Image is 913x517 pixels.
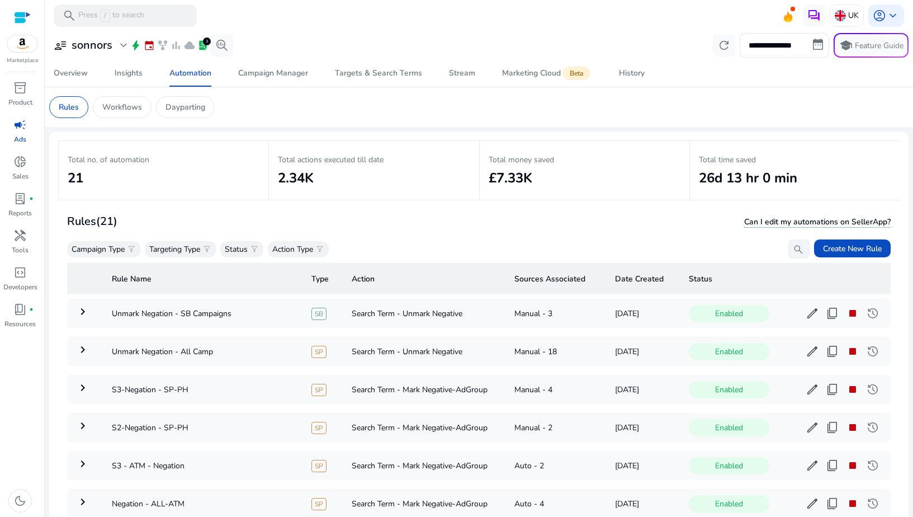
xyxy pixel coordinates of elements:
[203,37,211,45] div: 3
[13,229,27,242] span: handyman
[343,375,506,404] td: Search Term - Mark Negative-AdGroup
[844,419,862,436] button: stop
[824,419,841,436] button: content_copy
[13,81,27,95] span: inventory_2
[806,497,819,510] span: edit
[197,40,209,51] span: lab_profile
[806,307,819,320] span: edit
[103,299,302,328] td: Unmark Negation - SB Campaigns
[844,457,862,474] button: stop
[505,263,605,294] th: Sources Associated
[864,495,882,513] button: history
[514,422,597,434] div: Manual - 2
[824,342,841,360] button: content_copy
[864,304,882,322] button: history
[117,39,130,52] span: expand_more
[68,154,259,166] p: Total no. of automation
[864,457,882,474] button: history
[514,308,597,319] div: Manual - 3
[302,263,343,294] th: Type
[803,457,821,474] button: edit
[866,497,879,510] span: history
[689,305,769,322] span: Enabled
[514,498,597,510] div: Auto - 4
[844,380,862,398] button: stop
[514,460,597,472] div: Auto - 2
[157,40,168,51] span: family_history
[13,303,27,316] span: book_4
[835,10,846,21] img: uk.svg
[76,343,89,356] mat-icon: keyboard_arrow_right
[103,451,302,480] td: S3 - ATM - Negation
[886,9,900,22] span: keyboard_arrow_down
[103,337,302,366] td: Unmark Negation - All Camp
[76,495,89,509] mat-icon: keyboard_arrow_right
[278,170,470,186] h2: 2.34K
[149,243,200,255] p: Targeting Type
[103,375,302,404] td: S3-Negation - SP-PH
[130,40,141,51] span: bolt
[803,342,821,360] button: edit
[846,497,859,510] span: stop
[4,319,36,329] p: Resources
[826,345,839,358] span: content_copy
[72,243,125,255] p: Campaign Type
[826,383,839,396] span: content_copy
[102,101,142,113] p: Workflows
[215,39,229,52] span: search_insights
[713,34,735,57] button: refresh
[824,495,841,513] button: content_copy
[689,457,769,474] span: Enabled
[343,413,506,442] td: Search Term - Mark Negative-AdGroup
[826,497,839,510] span: content_copy
[846,421,859,434] span: stop
[689,343,769,360] span: Enabled
[278,154,470,166] p: Total actions executed till date
[127,245,136,253] span: filter_alt
[846,383,859,396] span: stop
[238,69,308,77] div: Campaign Manager
[12,171,29,181] p: Sales
[846,345,859,358] span: stop
[844,495,862,513] button: stop
[76,419,89,433] mat-icon: keyboard_arrow_right
[689,419,769,436] span: Enabled
[514,346,597,358] div: Manual - 18
[29,196,34,201] span: fiber_manual_record
[844,342,862,360] button: stop
[72,39,112,52] h3: sonnors
[839,39,853,52] span: school
[343,337,506,366] td: Search Term - Unmark Negative
[250,245,259,253] span: filter_alt
[343,299,506,328] td: Search Term - Unmark Negative
[78,10,144,22] p: Press to search
[13,494,27,507] span: dark_mode
[873,9,886,22] span: account_circle
[343,451,506,480] td: Search Term - Mark Negative-AdGroup
[13,192,27,205] span: lab_profile
[76,305,89,318] mat-icon: keyboard_arrow_right
[29,307,34,312] span: fiber_manual_record
[169,69,211,77] div: Automation
[699,154,891,166] p: Total time saved
[866,383,879,396] span: history
[489,170,680,186] h2: £7.33K
[806,383,819,396] span: edit
[103,263,302,294] th: Rule Name
[846,459,859,472] span: stop
[100,10,110,22] span: /
[449,69,475,77] div: Stream
[803,380,821,398] button: edit
[803,495,821,513] button: edit
[272,243,313,255] p: Action Type
[606,299,680,328] td: [DATE]
[814,239,891,257] button: Create New Rule
[202,245,211,253] span: filter_alt
[211,34,233,57] button: search_insights
[846,307,859,320] span: stop
[803,419,821,436] button: edit
[824,304,841,322] button: content_copy
[343,263,506,294] th: Action
[744,217,891,228] span: Can I edit my automations on SellerApp?
[13,155,27,168] span: donut_small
